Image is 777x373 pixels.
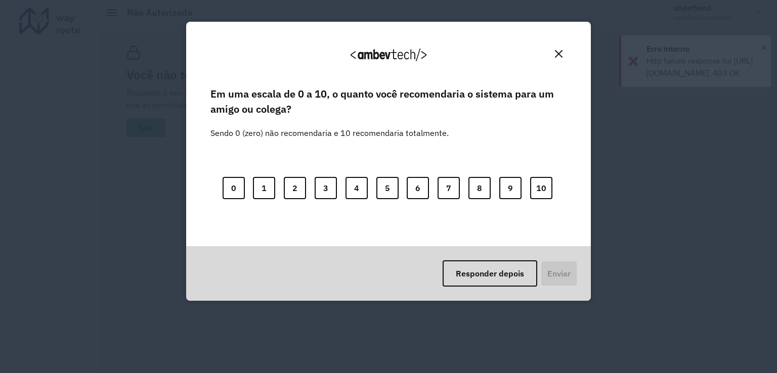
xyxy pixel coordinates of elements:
[346,177,368,199] button: 4
[468,177,491,199] button: 8
[499,177,522,199] button: 9
[210,115,449,139] label: Sendo 0 (zero) não recomendaria e 10 recomendaria totalmente.
[223,177,245,199] button: 0
[407,177,429,199] button: 6
[438,177,460,199] button: 7
[376,177,399,199] button: 5
[551,46,567,62] button: Close
[284,177,306,199] button: 2
[555,50,563,58] img: Close
[210,86,567,117] label: Em uma escala de 0 a 10, o quanto você recomendaria o sistema para um amigo ou colega?
[315,177,337,199] button: 3
[253,177,275,199] button: 1
[351,49,426,61] img: Logo Ambevtech
[530,177,552,199] button: 10
[443,260,537,287] button: Responder depois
